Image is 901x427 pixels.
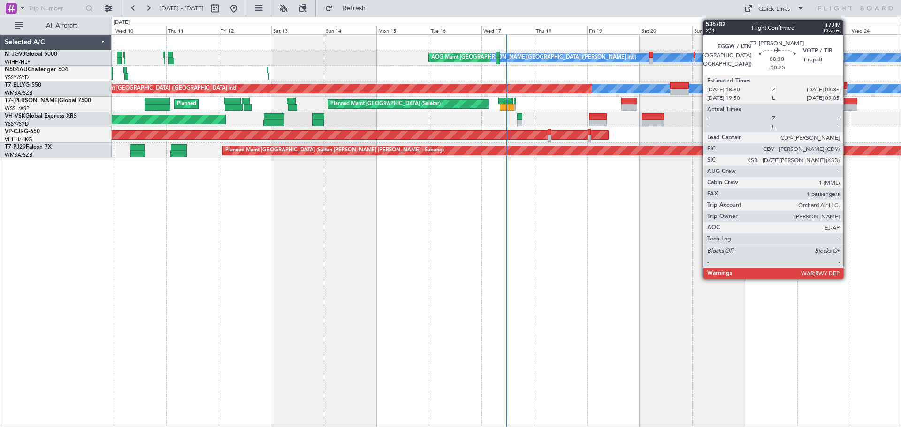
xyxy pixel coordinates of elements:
[5,144,52,150] a: T7-PJ29Falcon 7X
[431,51,541,65] div: AOG Maint [GEOGRAPHIC_DATA] (Halim Intl)
[5,67,28,73] span: N604AU
[5,82,41,88] a: T7-ELLYG-550
[335,5,374,12] span: Refresh
[5,113,25,119] span: VH-VSK
[5,136,32,143] a: VHHH/HKG
[740,1,809,16] button: Quick Links
[225,143,444,157] div: Planned Maint [GEOGRAPHIC_DATA] (Sultan [PERSON_NAME] [PERSON_NAME] - Subang)
[166,26,219,34] div: Thu 11
[692,26,745,34] div: Sun 21
[5,98,59,104] span: T7-[PERSON_NAME]
[324,26,376,34] div: Sun 14
[271,26,324,34] div: Sat 13
[5,105,30,112] a: WSSL/XSP
[160,4,204,13] span: [DATE] - [DATE]
[429,26,481,34] div: Tue 16
[24,22,99,29] span: All Aircraft
[5,52,57,57] a: M-JGVJGlobal 5000
[640,26,692,34] div: Sat 20
[745,26,797,34] div: Mon 22
[10,18,102,33] button: All Aircraft
[587,26,640,34] div: Fri 19
[114,19,130,27] div: [DATE]
[5,151,32,158] a: WMSA/SZB
[5,67,68,73] a: N604AUChallenger 604
[5,52,25,57] span: M-JGVJ
[5,144,26,150] span: T7-PJ29
[376,26,429,34] div: Mon 15
[177,97,269,111] div: Planned Maint Dubai (Al Maktoum Intl)
[114,26,166,34] div: Wed 10
[81,82,237,96] div: Planned Maint [GEOGRAPHIC_DATA] ([GEOGRAPHIC_DATA] Intl)
[219,26,271,34] div: Fri 12
[330,97,441,111] div: Planned Maint [GEOGRAPHIC_DATA] (Seletar)
[5,113,77,119] a: VH-VSKGlobal Express XRS
[29,1,83,15] input: Trip Number
[5,82,25,88] span: T7-ELLY
[5,129,40,135] a: VP-CJRG-650
[5,90,32,97] a: WMSA/SZB
[743,112,852,127] div: Planned Maint Sydney ([PERSON_NAME] Intl)
[534,26,587,34] div: Thu 18
[484,51,636,65] div: [PERSON_NAME][GEOGRAPHIC_DATA] ([PERSON_NAME] Intl)
[5,129,24,135] span: VP-CJR
[5,120,29,127] a: YSSY/SYD
[5,74,29,81] a: YSSY/SYD
[481,26,534,34] div: Wed 17
[321,1,377,16] button: Refresh
[758,5,790,14] div: Quick Links
[5,59,31,66] a: WIHH/HLP
[797,26,850,34] div: Tue 23
[5,98,91,104] a: T7-[PERSON_NAME]Global 7500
